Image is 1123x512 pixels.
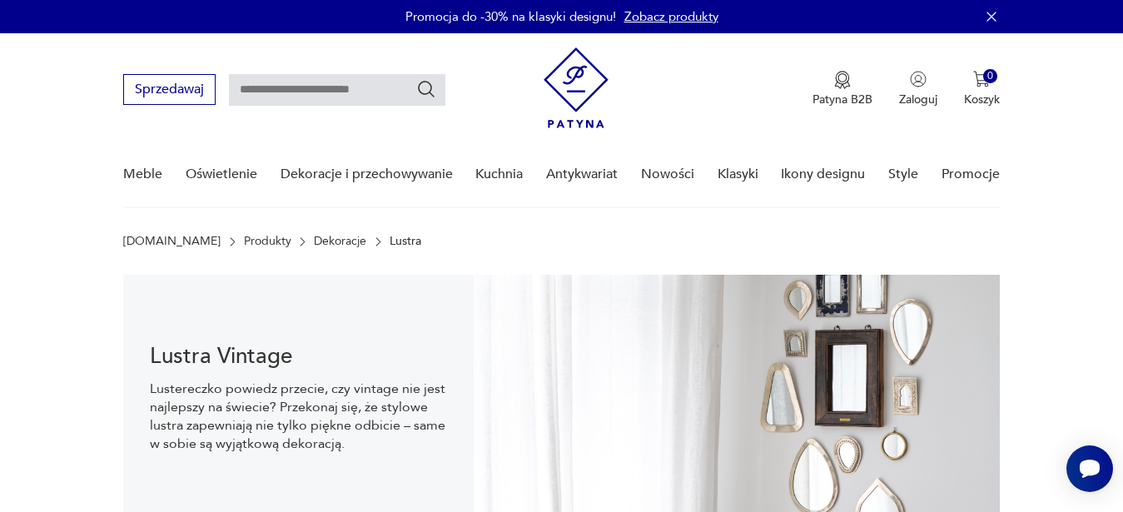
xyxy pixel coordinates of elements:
[964,92,1000,107] p: Koszyk
[544,47,609,128] img: Patyna - sklep z meblami i dekoracjami vintage
[718,142,758,206] a: Klasyki
[899,71,937,107] button: Zaloguj
[123,74,216,105] button: Sprzedawaj
[123,85,216,97] a: Sprzedawaj
[973,71,990,87] img: Ikona koszyka
[150,346,447,366] h1: Lustra Vintage
[812,71,872,107] button: Patyna B2B
[812,71,872,107] a: Ikona medaluPatyna B2B
[834,71,851,89] img: Ikona medalu
[942,142,1000,206] a: Promocje
[390,235,421,248] p: Lustra
[123,142,162,206] a: Meble
[186,142,257,206] a: Oświetlenie
[314,235,366,248] a: Dekoracje
[416,79,436,99] button: Szukaj
[150,380,447,453] p: Lustereczko powiedz przecie, czy vintage nie jest najlepszy na świecie? Przekonaj się, że stylowe...
[781,142,865,206] a: Ikony designu
[1066,445,1113,492] iframe: Smartsupp widget button
[641,142,694,206] a: Nowości
[964,71,1000,107] button: 0Koszyk
[405,8,616,25] p: Promocja do -30% na klasyki designu!
[812,92,872,107] p: Patyna B2B
[624,8,718,25] a: Zobacz produkty
[123,235,221,248] a: [DOMAIN_NAME]
[888,142,918,206] a: Style
[983,69,997,83] div: 0
[244,235,291,248] a: Produkty
[475,142,523,206] a: Kuchnia
[281,142,453,206] a: Dekoracje i przechowywanie
[910,71,927,87] img: Ikonka użytkownika
[546,142,618,206] a: Antykwariat
[899,92,937,107] p: Zaloguj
